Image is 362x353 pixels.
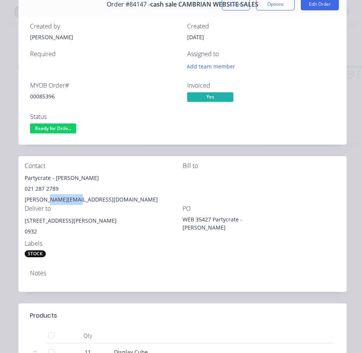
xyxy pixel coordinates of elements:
button: Ready for Deliv... [30,123,76,135]
span: [DATE] [187,33,204,41]
div: STOCK [25,250,46,257]
div: Invoiced [187,82,335,89]
div: Required [30,50,178,58]
span: Ready for Deliv... [30,123,76,133]
div: MYOB Order # [30,82,178,89]
div: PO [183,205,340,212]
div: Bill to [183,162,340,170]
div: [PERSON_NAME][EMAIL_ADDRESS][DOMAIN_NAME] [25,194,183,205]
div: Created [187,23,335,30]
div: [PERSON_NAME] [30,33,178,41]
div: Products [30,311,57,320]
span: cash sale CAMBRIAN WEBSITE SALES [150,1,258,8]
div: [STREET_ADDRESS][PERSON_NAME]0932 [25,215,183,240]
div: Deliver to [25,205,183,212]
div: 021 287 2789 [25,183,183,194]
div: Partycrate - [PERSON_NAME]021 287 2789[PERSON_NAME][EMAIL_ADDRESS][DOMAIN_NAME] [25,173,183,205]
div: 0932 [25,226,183,237]
div: Qty [65,328,111,343]
button: Add team member [187,61,240,72]
div: Created by [30,23,178,30]
span: Yes [187,92,233,102]
div: Contact [25,162,183,170]
div: Labels [25,240,183,247]
div: WEB 35427 Partycrate - [PERSON_NAME] [183,215,279,231]
div: 00085396 [30,92,178,100]
div: Assigned to [187,50,335,58]
div: Status [30,113,178,120]
div: Partycrate - [PERSON_NAME] [25,173,183,183]
div: [STREET_ADDRESS][PERSON_NAME] [25,215,183,226]
button: Add team member [183,61,240,72]
span: Order #84147 - [107,1,150,8]
div: Notes [30,270,335,277]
